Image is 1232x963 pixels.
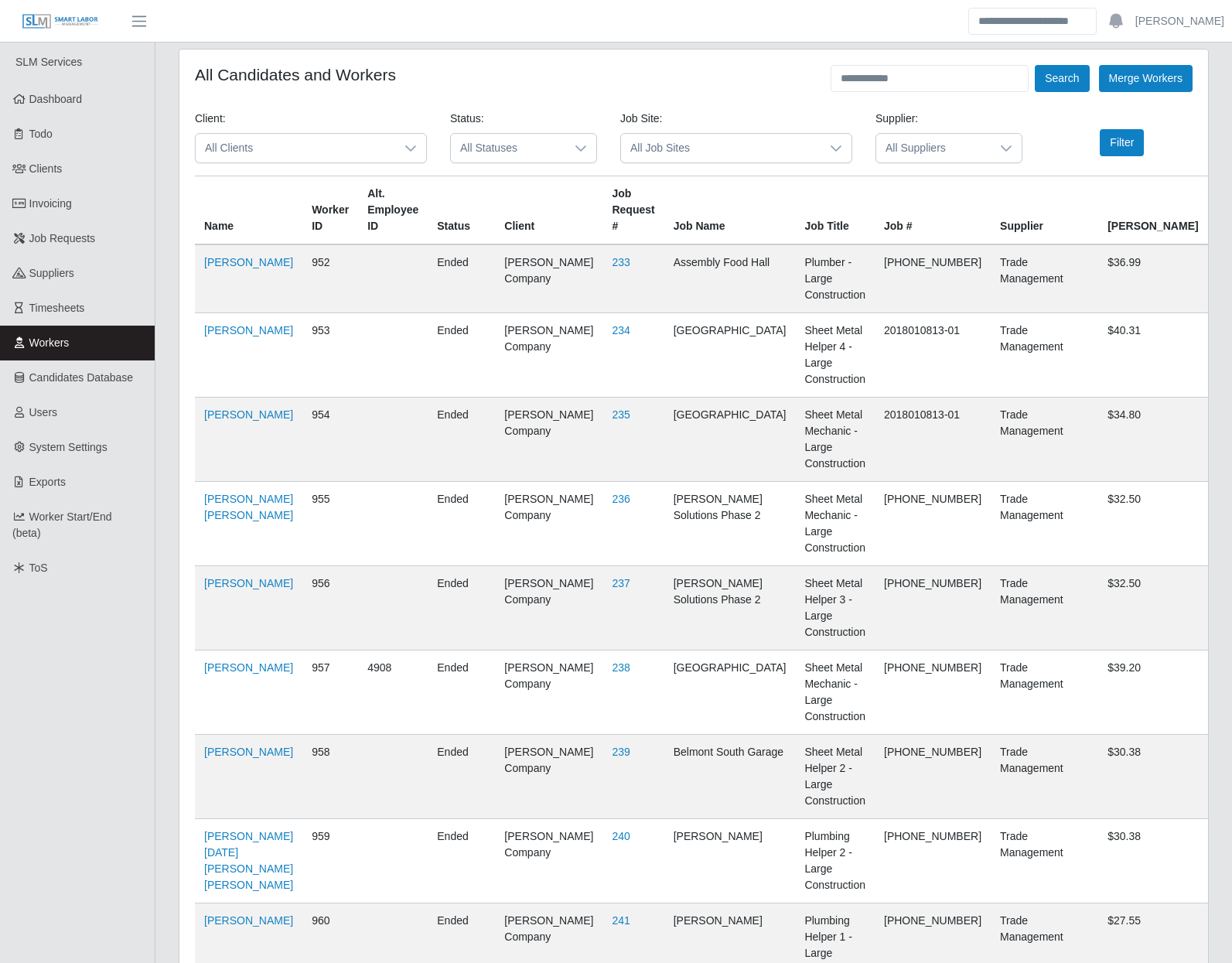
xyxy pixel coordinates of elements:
label: Status: [450,111,484,127]
th: Job Title [795,176,875,245]
span: Candidates Database [29,371,134,384]
td: [PERSON_NAME] Company [495,735,602,819]
td: $32.50 [1098,482,1207,566]
td: ended [428,313,495,398]
a: 241 [612,914,630,927]
td: Sheet Metal Helper 3 - Large Construction [795,566,875,651]
a: 239 [612,746,630,758]
th: Status [428,176,495,245]
label: Supplier: [875,111,918,127]
a: 234 [612,324,630,336]
th: Name [195,176,302,245]
td: [PHONE_NUMBER] [875,651,991,735]
a: [PERSON_NAME] [204,256,293,268]
button: Merge Workers [1099,65,1193,92]
span: System Settings [29,441,108,453]
input: Search [968,8,1097,35]
span: Users [29,406,58,418]
span: All Statuses [451,134,565,162]
td: [PERSON_NAME] Company [495,398,602,482]
td: [PHONE_NUMBER] [875,244,991,313]
td: Belmont South Garage [664,735,796,819]
th: Job # [875,176,991,245]
a: 233 [612,256,630,268]
td: Trade Management [991,398,1098,482]
td: Trade Management [991,482,1098,566]
td: ended [428,398,495,482]
td: Trade Management [991,244,1098,313]
td: Plumbing Helper 2 - Large Construction [795,819,875,903]
label: Client: [195,111,226,127]
th: Job Request # [602,176,664,245]
label: Job Site: [620,111,662,127]
span: SLM Services [15,56,82,68]
td: [PERSON_NAME] Company [495,819,602,903]
td: $34.80 [1098,398,1207,482]
span: Invoicing [29,197,72,210]
span: Clients [29,162,63,175]
td: Trade Management [991,313,1098,398]
span: All Clients [196,134,395,162]
td: 959 [302,819,358,903]
th: Client [495,176,602,245]
td: ended [428,735,495,819]
td: 2018010813-01 [875,313,991,398]
td: [PERSON_NAME] Company [495,244,602,313]
span: Worker Start/End (beta) [12,511,112,539]
td: Sheet Metal Mechanic - Large Construction [795,398,875,482]
td: [PERSON_NAME] Solutions Phase 2 [664,482,796,566]
a: [PERSON_NAME] [204,746,293,758]
th: Supplier [991,176,1098,245]
td: [PHONE_NUMBER] [875,819,991,903]
h4: All Candidates and Workers [195,65,396,84]
td: [GEOGRAPHIC_DATA] [664,313,796,398]
td: $30.38 [1098,735,1207,819]
a: 237 [612,577,630,589]
span: Job Requests [29,232,96,244]
span: Dashboard [29,93,83,105]
td: Sheet Metal Mechanic - Large Construction [795,482,875,566]
th: Alt. Employee ID [358,176,428,245]
td: [PERSON_NAME] Company [495,566,602,651]
img: SLM Logo [22,13,99,30]
a: [PERSON_NAME] [PERSON_NAME] [204,493,293,521]
td: 4908 [358,651,428,735]
td: 2018010813-01 [875,398,991,482]
td: ended [428,482,495,566]
span: Todo [29,128,53,140]
td: [PHONE_NUMBER] [875,482,991,566]
td: $30.38 [1098,819,1207,903]
td: Plumber - Large Construction [795,244,875,313]
span: Exports [29,476,66,488]
th: Worker ID [302,176,358,245]
td: 954 [302,398,358,482]
span: All Job Sites [621,134,821,162]
a: 240 [612,830,630,842]
td: 953 [302,313,358,398]
span: Timesheets [29,302,85,314]
a: [PERSON_NAME] [1135,13,1224,29]
a: [PERSON_NAME] [DATE][PERSON_NAME] [PERSON_NAME] [204,830,293,891]
td: $39.20 [1098,651,1207,735]
a: 236 [612,493,630,505]
span: ToS [29,562,48,574]
td: [PERSON_NAME] Solutions Phase 2 [664,566,796,651]
td: Trade Management [991,566,1098,651]
td: [PHONE_NUMBER] [875,735,991,819]
td: 958 [302,735,358,819]
td: [PERSON_NAME] Company [495,651,602,735]
td: Sheet Metal Helper 4 - Large Construction [795,313,875,398]
td: 955 [302,482,358,566]
td: [GEOGRAPHIC_DATA] [664,398,796,482]
td: $40.31 [1098,313,1207,398]
th: Job Name [664,176,796,245]
td: $36.99 [1098,244,1207,313]
a: [PERSON_NAME] [204,324,293,336]
a: 235 [612,408,630,421]
td: Trade Management [991,735,1098,819]
td: Sheet Metal Helper 2 - Large Construction [795,735,875,819]
a: 238 [612,661,630,674]
td: Sheet Metal Mechanic - Large Construction [795,651,875,735]
button: Search [1035,65,1089,92]
th: [PERSON_NAME] [1098,176,1207,245]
